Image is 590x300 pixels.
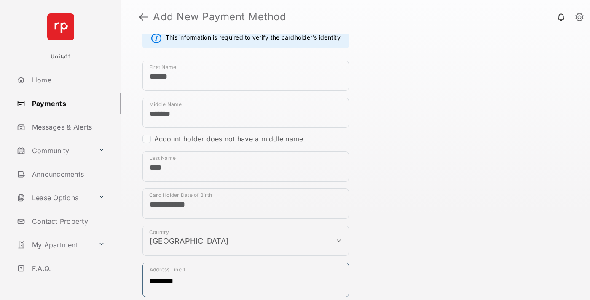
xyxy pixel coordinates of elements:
a: My Apartment [13,235,95,255]
a: Contact Property [13,211,121,231]
a: Messages & Alerts [13,117,121,137]
a: Home [13,70,121,90]
div: payment_method_screening[postal_addresses][addressLine1] [142,263,349,297]
p: Unita11 [51,53,71,61]
a: Payments [13,93,121,114]
a: F.A.Q. [13,258,121,279]
span: This information is required to verify the cardholder's identity. [166,33,342,43]
div: payment_method_screening[postal_addresses][country] [142,226,349,256]
a: Community [13,141,95,161]
a: Announcements [13,164,121,184]
strong: Add New Payment Method [153,12,286,22]
img: svg+xml;base64,PHN2ZyB4bWxucz0iaHR0cDovL3d3dy53My5vcmcvMjAwMC9zdmciIHdpZHRoPSI2NCIgaGVpZ2h0PSI2NC... [47,13,74,40]
a: Lease Options [13,188,95,208]
label: Account holder does not have a middle name [154,135,303,143]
